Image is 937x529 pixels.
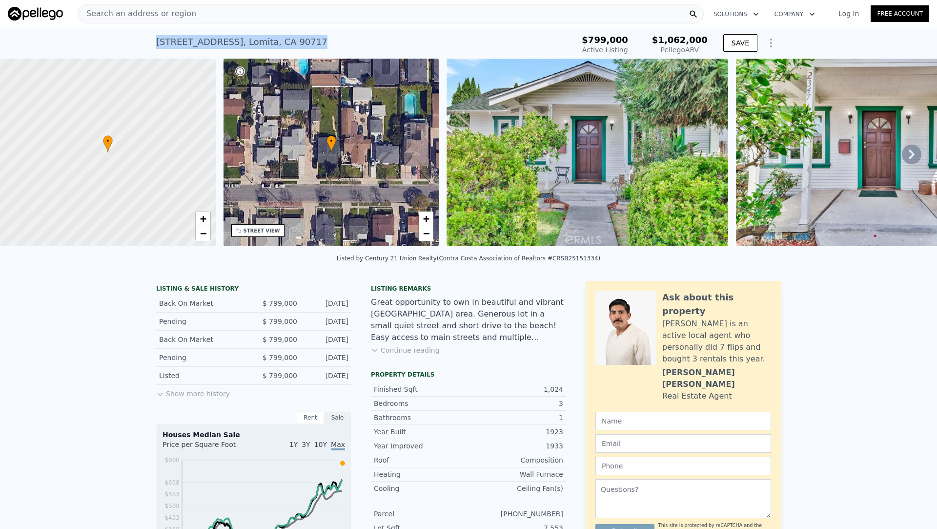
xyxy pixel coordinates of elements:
[468,509,563,519] div: [PHONE_NUMBER]
[326,135,336,152] div: •
[374,469,468,479] div: Heating
[374,441,468,451] div: Year Improved
[156,35,327,49] div: [STREET_ADDRESS] , Lomita , CA 90717
[662,318,771,365] div: [PERSON_NAME] is an active local agent who personally did 7 flips and bought 3 rentals this year.
[761,33,781,53] button: Show Options
[164,503,180,509] tspan: $508
[305,317,348,326] div: [DATE]
[374,399,468,408] div: Bedrooms
[374,484,468,493] div: Cooling
[374,455,468,465] div: Roof
[164,514,180,521] tspan: $433
[871,5,929,22] a: Free Account
[374,427,468,437] div: Year Built
[156,285,351,295] div: LISTING & SALE HISTORY
[468,469,563,479] div: Wall Furnace
[468,484,563,493] div: Ceiling Fan(s)
[337,255,601,262] div: Listed by Century 21 Union Realty (Contra Costa Association of Realtors #CRSB25151334)
[468,441,563,451] div: 1933
[196,212,210,226] a: Zoom in
[324,411,351,424] div: Sale
[200,227,206,239] span: −
[595,412,771,430] input: Name
[79,8,196,20] span: Search an address or region
[163,440,254,455] div: Price per Square Foot
[103,135,113,152] div: •
[297,411,324,424] div: Rent
[468,399,563,408] div: 3
[305,298,348,308] div: [DATE]
[371,371,566,379] div: Property details
[423,227,429,239] span: −
[164,491,180,498] tspan: $583
[263,372,297,380] span: $ 799,000
[652,45,708,55] div: Pellego ARV
[263,317,297,325] span: $ 799,000
[723,34,757,52] button: SAVE
[662,291,771,318] div: Ask about this property
[326,137,336,146] span: •
[423,212,429,225] span: +
[8,7,63,21] img: Pellego
[595,434,771,453] input: Email
[159,317,246,326] div: Pending
[159,371,246,381] div: Listed
[662,390,732,402] div: Real Estate Agent
[595,457,771,475] input: Phone
[305,353,348,362] div: [DATE]
[159,335,246,344] div: Back On Market
[582,46,628,54] span: Active Listing
[468,413,563,423] div: 1
[447,59,728,246] img: Sale: 167713564 Parcel: 46604823
[419,226,433,241] a: Zoom out
[263,336,297,343] span: $ 799,000
[289,441,298,448] span: 1Y
[371,296,566,343] div: Great opportunity to own in beautiful and vibrant [GEOGRAPHIC_DATA] area. Generous lot in a small...
[374,413,468,423] div: Bathrooms
[582,35,628,45] span: $799,000
[305,371,348,381] div: [DATE]
[314,441,327,448] span: 10Y
[767,5,823,23] button: Company
[827,9,871,19] a: Log In
[374,384,468,394] div: Finished Sqft
[159,353,246,362] div: Pending
[164,479,180,486] tspan: $658
[331,441,345,450] span: Max
[305,335,348,344] div: [DATE]
[263,354,297,361] span: $ 799,000
[302,441,310,448] span: 3Y
[374,509,468,519] div: Parcel
[468,427,563,437] div: 1923
[159,298,246,308] div: Back On Market
[371,345,440,355] button: Continue reading
[163,430,345,440] div: Houses Median Sale
[156,385,230,399] button: Show more history
[652,35,708,45] span: $1,062,000
[103,137,113,146] span: •
[196,226,210,241] a: Zoom out
[662,367,771,390] div: [PERSON_NAME] [PERSON_NAME]
[706,5,767,23] button: Solutions
[468,455,563,465] div: Composition
[164,457,180,464] tspan: $800
[468,384,563,394] div: 1,024
[244,227,280,234] div: STREET VIEW
[263,299,297,307] span: $ 799,000
[419,212,433,226] a: Zoom in
[371,285,566,293] div: Listing remarks
[200,212,206,225] span: +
